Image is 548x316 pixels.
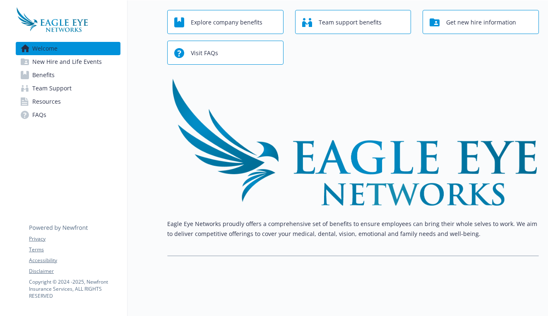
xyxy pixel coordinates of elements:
[32,82,72,95] span: Team Support
[446,15,516,30] span: Get new hire information
[29,267,120,275] a: Disclaimer
[16,68,120,82] a: Benefits
[191,15,262,30] span: Explore company benefits
[167,10,284,34] button: Explore company benefits
[167,219,539,239] p: Eagle Eye Networks proudly offers a comprehensive set of benefits to ensure employees can bring t...
[32,108,46,122] span: FAQs
[167,41,284,65] button: Visit FAQs
[295,10,411,34] button: Team support benefits
[29,257,120,264] a: Accessibility
[16,82,120,95] a: Team Support
[32,68,55,82] span: Benefits
[16,108,120,122] a: FAQs
[423,10,539,34] button: Get new hire information
[319,15,382,30] span: Team support benefits
[167,78,539,206] img: overview page banner
[191,45,218,61] span: Visit FAQs
[16,42,120,55] a: Welcome
[29,235,120,243] a: Privacy
[29,246,120,253] a: Terms
[32,95,61,108] span: Resources
[16,95,120,108] a: Resources
[32,55,102,68] span: New Hire and Life Events
[32,42,58,55] span: Welcome
[29,278,120,299] p: Copyright © 2024 - 2025 , Newfront Insurance Services, ALL RIGHTS RESERVED
[16,55,120,68] a: New Hire and Life Events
